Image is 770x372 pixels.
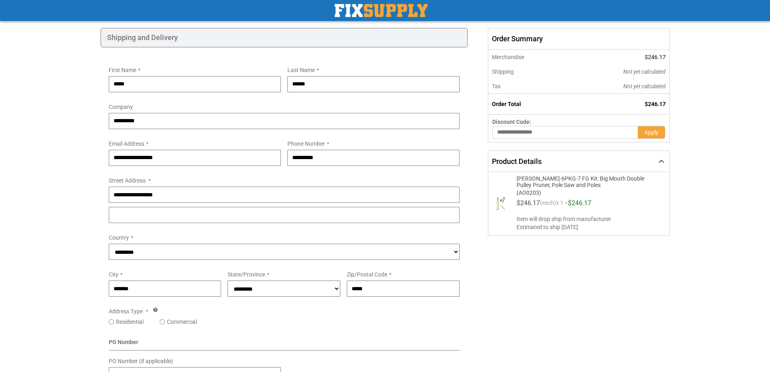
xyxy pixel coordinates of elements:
th: Merchandise [488,50,569,64]
label: Commercial [167,318,197,326]
span: x 1 = [556,200,568,210]
span: $246.17 [568,199,591,207]
img: Fix Industrial Supply [335,4,428,17]
span: $246.17 [645,54,666,60]
span: Order Summary [488,28,669,50]
span: PO Number (if applicable) [109,358,173,364]
label: Residential [116,318,143,326]
span: Estimated to ship [DATE] [517,223,662,231]
span: Not yet calculated [623,83,666,89]
span: Apply [644,129,658,136]
span: (each) [540,200,556,210]
span: Country [109,234,129,241]
span: Shipping [492,68,514,75]
span: Product Details [492,157,542,166]
span: State/Province [228,271,265,278]
span: City [109,271,118,278]
span: Email Address [109,140,144,147]
a: store logo [335,4,428,17]
span: $246.17 [517,199,540,207]
span: Zip/Postal Code [347,271,387,278]
span: Item will drop ship from manufacturer [517,215,662,223]
strong: Order Total [492,101,521,107]
span: Not yet calculated [623,68,666,75]
div: Shipping and Delivery [101,28,468,47]
span: $246.17 [645,101,666,107]
span: First Name [109,67,136,73]
span: Street Address [109,177,146,184]
span: [PERSON_NAME]-6PKG-7 FG Kit: Big Mouth Double Pulley Pruner, Pole Saw and Poles [517,175,652,188]
span: Address Type [109,308,143,315]
span: Phone Number [287,140,325,147]
img: Jameson FG-6PKG-7 FG Kit: Big Mouth Double Pulley Pruner, Pole Saw and Poles [492,195,508,211]
div: PO Number [109,338,460,351]
button: Apply [638,126,665,139]
span: (AO0203) [517,188,652,196]
th: Tax [488,79,569,94]
span: Discount Code: [492,119,531,125]
span: Last Name [287,67,315,73]
span: Company [109,104,133,110]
